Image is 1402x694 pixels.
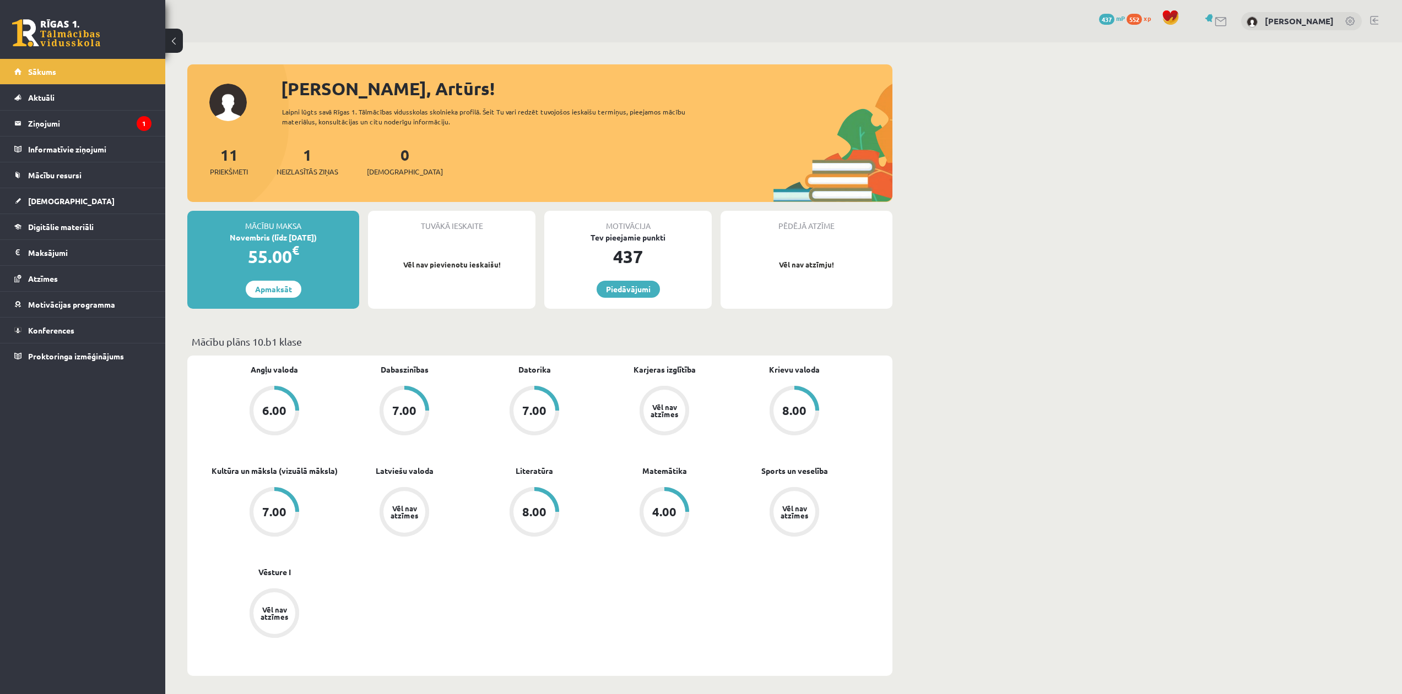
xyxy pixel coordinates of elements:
[544,243,712,270] div: 437
[544,232,712,243] div: Tev pieejamie punkti
[1099,14,1114,25] span: 437
[367,145,443,177] a: 0[DEMOGRAPHIC_DATA]
[262,506,286,518] div: 7.00
[1116,14,1125,23] span: mP
[599,386,729,438] a: Vēl nav atzīmes
[14,214,151,239] a: Digitālie materiāli
[761,465,828,477] a: Sports un veselība
[14,111,151,136] a: Ziņojumi1
[281,75,892,102] div: [PERSON_NAME], Artūrs!
[14,162,151,188] a: Mācību resursi
[14,292,151,317] a: Motivācijas programma
[209,588,339,640] a: Vēl nav atzīmes
[634,364,696,375] a: Karjeras izglītība
[469,487,599,539] a: 8.00
[187,232,359,243] div: Novembris (līdz [DATE])
[28,240,151,265] legend: Maksājumi
[187,211,359,232] div: Mācību maksa
[522,405,546,417] div: 7.00
[729,386,859,438] a: 8.00
[544,211,712,232] div: Motivācija
[28,92,55,102] span: Aktuāli
[339,386,469,438] a: 7.00
[1265,15,1334,26] a: [PERSON_NAME]
[729,487,859,539] a: Vēl nav atzīmes
[251,364,298,375] a: Angļu valoda
[12,19,100,47] a: Rīgas 1. Tālmācības vidusskola
[28,325,74,335] span: Konferences
[1099,14,1125,23] a: 437 mP
[28,196,115,206] span: [DEMOGRAPHIC_DATA]
[209,386,339,438] a: 6.00
[282,107,705,127] div: Laipni lūgts savā Rīgas 1. Tālmācības vidusskolas skolnieka profilā. Šeit Tu vari redzēt tuvojošo...
[14,188,151,214] a: [DEMOGRAPHIC_DATA]
[292,242,299,258] span: €
[28,111,151,136] legend: Ziņojumi
[14,343,151,369] a: Proktoringa izmēģinājums
[649,403,680,418] div: Vēl nav atzīmes
[14,136,151,162] a: Informatīvie ziņojumi
[1144,14,1151,23] span: xp
[14,85,151,110] a: Aktuāli
[389,505,420,519] div: Vēl nav atzīmes
[367,166,443,177] span: [DEMOGRAPHIC_DATA]
[14,240,151,265] a: Maksājumi
[782,405,806,417] div: 8.00
[137,116,151,131] i: 1
[599,487,729,539] a: 4.00
[210,145,248,177] a: 11Priekšmeti
[28,274,58,283] span: Atzīmes
[28,170,82,180] span: Mācību resursi
[192,334,888,349] p: Mācību plāns 10.b1 klase
[769,364,820,375] a: Krievu valoda
[246,281,301,298] a: Apmaksāt
[516,465,553,477] a: Literatūra
[376,465,434,477] a: Latviešu valoda
[779,505,810,519] div: Vēl nav atzīmes
[381,364,429,375] a: Dabaszinības
[392,405,416,417] div: 7.00
[373,259,530,270] p: Vēl nav pievienotu ieskaišu!
[28,136,151,162] legend: Informatīvie ziņojumi
[726,259,887,270] p: Vēl nav atzīmju!
[652,506,676,518] div: 4.00
[642,465,687,477] a: Matemātika
[1247,17,1258,28] img: Artūrs Keinovskis
[212,465,338,477] a: Kultūra un māksla (vizuālā māksla)
[518,364,551,375] a: Datorika
[597,281,660,298] a: Piedāvājumi
[28,67,56,76] span: Sākums
[1127,14,1156,23] a: 552 xp
[187,243,359,270] div: 55.00
[277,145,338,177] a: 1Neizlasītās ziņas
[721,211,892,232] div: Pēdējā atzīme
[28,351,124,361] span: Proktoringa izmēģinājums
[209,487,339,539] a: 7.00
[14,318,151,343] a: Konferences
[469,386,599,438] a: 7.00
[277,166,338,177] span: Neizlasītās ziņas
[28,299,115,309] span: Motivācijas programma
[14,266,151,291] a: Atzīmes
[262,405,286,417] div: 6.00
[339,487,469,539] a: Vēl nav atzīmes
[210,166,248,177] span: Priekšmeti
[522,506,546,518] div: 8.00
[1127,14,1142,25] span: 552
[259,606,290,620] div: Vēl nav atzīmes
[368,211,535,232] div: Tuvākā ieskaite
[258,566,291,578] a: Vēsture I
[14,59,151,84] a: Sākums
[28,222,94,232] span: Digitālie materiāli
